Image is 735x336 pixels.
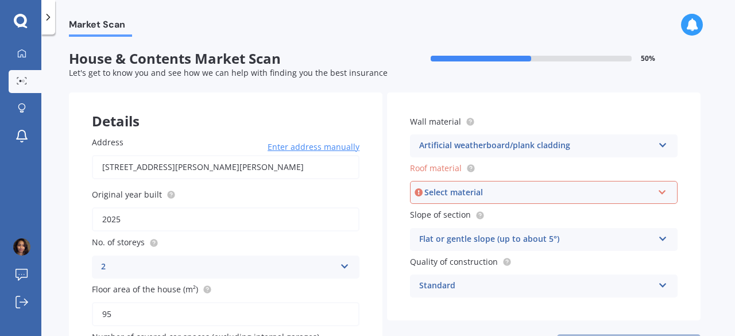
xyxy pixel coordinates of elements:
span: Address [92,137,123,148]
input: Enter address [92,155,359,179]
input: Enter year [92,207,359,231]
div: Standard [419,279,653,293]
span: Floor area of the house (m²) [92,284,198,295]
span: House & Contents Market Scan [69,51,385,67]
span: No. of storeys [92,237,145,248]
span: 50 % [641,55,655,63]
div: 2 [101,260,335,274]
span: Roof material [410,163,462,173]
span: Slope of section [410,210,471,221]
span: Wall material [410,116,461,127]
img: ACg8ocInu09xIs9pdzJzRpsucE9TEZlZ4lIVS6KlVnL_pxx7MpWb3eGE1Q=s96-c [13,238,30,256]
span: Enter address manually [268,141,359,153]
input: Enter floor area [92,302,359,326]
div: Select material [424,186,653,199]
div: Flat or gentle slope (up to about 5°) [419,233,653,246]
span: Market Scan [69,19,132,34]
div: Artificial weatherboard/plank cladding [419,139,653,153]
span: Quality of construction [410,256,498,267]
span: Original year built [92,189,162,200]
span: Let's get to know you and see how we can help with finding you the best insurance [69,67,388,78]
div: Details [69,92,382,127]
